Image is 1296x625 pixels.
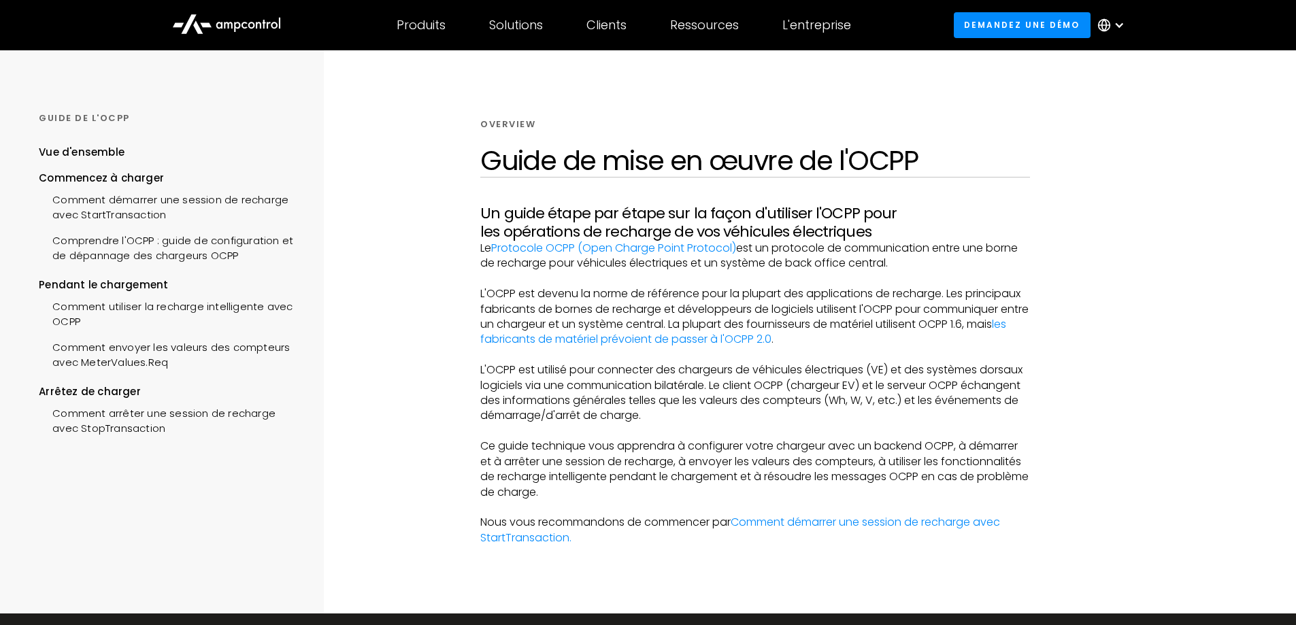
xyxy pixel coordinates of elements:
[39,277,298,292] div: Pendant le chargement
[586,18,627,33] div: Clients
[480,500,1030,515] p: ‍
[397,18,446,33] div: Produits
[480,515,1030,545] p: Nous vous recommandons de commencer par
[39,333,298,374] a: Comment envoyer les valeurs des compteurs avec MeterValues.Req
[39,292,298,333] a: Comment utiliser la recharge intelligente avec OCPP
[491,240,736,256] a: Protocole OCPP (Open Charge Point Protocol)
[39,171,298,186] div: Commencez à charger
[480,286,1030,348] p: L'OCPP est devenu la norme de référence pour la plupart des applications de recharge. Les princip...
[480,205,1030,241] h3: Un guide étape par étape sur la façon d'utiliser l'OCPP pour les opérations de recharge de vos vé...
[39,226,298,267] a: Comprendre l'OCPP : guide de configuration et de dépannage des chargeurs OCPP
[39,112,298,124] div: GUIDE DE L'OCPP
[480,348,1030,362] p: ‍
[670,18,739,33] div: Ressources
[480,316,1006,347] a: les fabricants de matériel prévoient de passer à l'OCPP 2.0
[782,18,851,33] div: L'entreprise
[489,18,543,33] div: Solutions
[39,145,124,160] div: Vue d'ensemble
[480,118,535,131] div: Overview
[954,12,1091,37] a: Demandez une démo
[39,145,124,170] a: Vue d'ensemble
[39,384,298,399] div: Arrêtez de charger
[480,271,1030,286] p: ‍
[480,144,1030,177] h1: Guide de mise en œuvre de l'OCPP
[480,514,1000,545] a: Comment démarrer une session de recharge avec StartTransaction.
[480,241,1030,271] p: Le est un protocole de communication entre une borne de recharge pour véhicules électriques et un...
[480,424,1030,439] p: ‍
[480,439,1030,500] p: Ce guide technique vous apprendra à configurer votre chargeur avec un backend OCPP, à démarrer et...
[39,186,298,226] a: Comment démarrer une session de recharge avec StartTransaction
[480,362,1030,424] p: L'OCPP est utilisé pour connecter des chargeurs de véhicules électriques (VE) et des systèmes dor...
[39,399,298,440] a: Comment arrêter une session de recharge avec StopTransaction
